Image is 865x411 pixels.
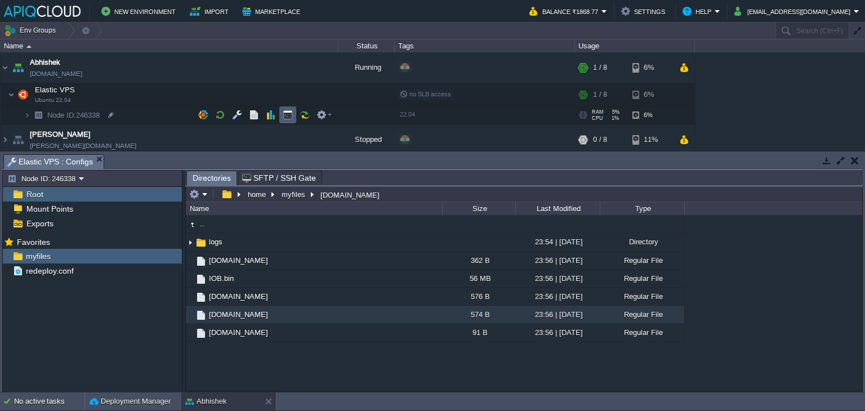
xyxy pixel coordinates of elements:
span: 1% [608,115,619,121]
button: Abhishek [185,396,226,407]
div: Regular File [600,306,684,323]
a: [PERSON_NAME] [30,129,91,140]
a: Root [24,189,45,199]
a: [DOMAIN_NAME] [207,310,270,319]
a: Favorites [15,238,52,247]
span: 22.04 [400,111,415,118]
span: SFTP / SSH Gate [242,171,316,185]
img: AMDAwAAAACH5BAEAAAAALAAAAAABAAEAAAICRAEAOw== [30,106,46,124]
div: Regular File [600,324,684,341]
img: AMDAwAAAACH5BAEAAAAALAAAAAABAAEAAAICRAEAOw== [195,327,207,339]
div: 56 MB [442,270,515,287]
span: CPU [592,115,603,121]
button: Import [190,5,232,18]
a: logs [207,237,224,247]
div: No active tasks [14,392,84,410]
img: AMDAwAAAACH5BAEAAAAALAAAAAABAAEAAAICRAEAOw== [186,218,198,231]
img: AMDAwAAAACH5BAEAAAAALAAAAAABAAEAAAICRAEAOw== [186,306,195,323]
button: Marketplace [242,5,304,18]
span: Elastic VPS [34,85,77,95]
a: Abhishek [30,57,60,68]
img: AMDAwAAAACH5BAEAAAAALAAAAAABAAEAAAICRAEAOw== [1,124,10,155]
img: AMDAwAAAACH5BAEAAAAALAAAAAABAAEAAAICRAEAOw== [1,52,10,83]
button: Deployment Manager [90,396,171,407]
div: 362 B [442,252,515,269]
div: 23:56 | [DATE] [515,270,600,287]
span: Node ID: [47,111,76,119]
div: 574 B [442,306,515,323]
input: Click to enter the path [186,186,862,202]
span: Elastic VPS : Configs [7,155,93,169]
div: 23:54 | [DATE] [515,233,600,251]
a: [PERSON_NAME][DOMAIN_NAME] [30,140,136,151]
div: 6% [632,106,669,124]
button: myfiles [280,189,308,199]
a: myfiles [24,251,52,261]
img: AMDAwAAAACH5BAEAAAAALAAAAAABAAEAAAICRAEAOw== [195,236,207,249]
span: IOB.bin [207,274,235,283]
button: New Environment [101,5,179,18]
div: Size [443,202,515,215]
button: Settings [621,5,668,18]
div: Status [339,39,394,52]
div: Tags [395,39,574,52]
div: Stopped [338,124,395,155]
span: [DOMAIN_NAME] [207,292,270,301]
button: home [246,189,269,199]
img: AMDAwAAAACH5BAEAAAAALAAAAAABAAEAAAICRAEAOw== [15,83,31,106]
a: Mount Points [24,204,75,214]
img: AMDAwAAAACH5BAEAAAAALAAAAAABAAEAAAICRAEAOw== [186,252,195,269]
div: Regular File [600,270,684,287]
a: [DOMAIN_NAME] [30,68,82,79]
a: .. [198,219,206,229]
div: 0 / 8 [593,124,607,155]
img: AMDAwAAAACH5BAEAAAAALAAAAAABAAEAAAICRAEAOw== [186,234,195,251]
div: 23:56 | [DATE] [515,324,600,341]
span: Ubuntu 22.04 [35,97,71,104]
div: 1 / 8 [593,52,607,83]
button: Help [683,5,715,18]
div: Regular File [600,288,684,305]
span: Favorites [15,237,52,247]
a: Elastic VPSUbuntu 22.04 [34,86,77,94]
a: redeploy.conf [24,266,75,276]
div: Usage [576,39,694,52]
div: 91 B [442,324,515,341]
img: AMDAwAAAACH5BAEAAAAALAAAAAABAAEAAAICRAEAOw== [8,83,15,106]
div: 11% [632,124,669,155]
img: AMDAwAAAACH5BAEAAAAALAAAAAABAAEAAAICRAEAOw== [24,106,30,124]
button: [EMAIL_ADDRESS][DOMAIN_NAME] [734,5,854,18]
img: AMDAwAAAACH5BAEAAAAALAAAAAABAAEAAAICRAEAOw== [10,52,26,83]
span: RAM [592,109,604,115]
span: 246338 [46,110,101,120]
button: Env Groups [4,23,60,38]
a: Node ID:246338 [46,110,101,120]
img: AMDAwAAAACH5BAEAAAAALAAAAAABAAEAAAICRAEAOw== [195,273,207,285]
a: [DOMAIN_NAME] [207,328,270,337]
div: 1 / 8 [593,83,607,106]
img: AMDAwAAAACH5BAEAAAAALAAAAAABAAEAAAICRAEAOw== [186,324,195,341]
a: Exports [24,218,55,229]
img: APIQCloud [4,6,81,17]
div: 6% [632,83,669,106]
div: Directory [600,233,684,251]
button: Node ID: 246338 [7,173,79,184]
div: Regular File [600,252,684,269]
div: Last Modified [516,202,600,215]
img: AMDAwAAAACH5BAEAAAAALAAAAAABAAEAAAICRAEAOw== [186,288,195,305]
div: Name [187,202,442,215]
div: 6% [632,52,669,83]
div: Name [1,39,338,52]
div: 576 B [442,288,515,305]
div: 23:56 | [DATE] [515,288,600,305]
div: Type [601,202,684,215]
